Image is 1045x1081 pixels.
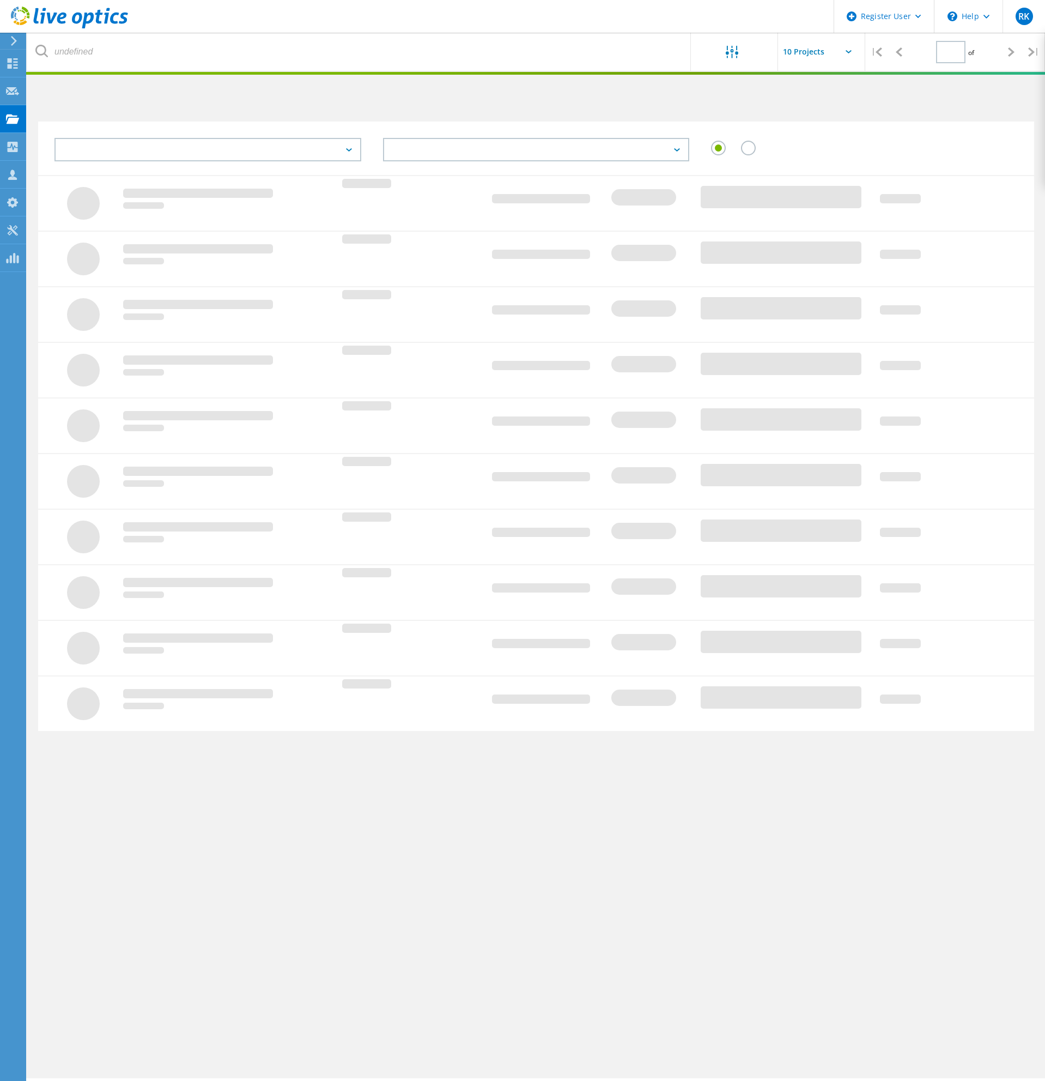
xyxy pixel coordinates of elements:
[947,11,957,21] svg: \n
[11,23,128,31] a: Live Optics Dashboard
[1023,33,1045,71] div: |
[865,33,888,71] div: |
[27,33,691,71] input: undefined
[968,48,974,57] span: of
[1018,12,1029,21] span: RK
